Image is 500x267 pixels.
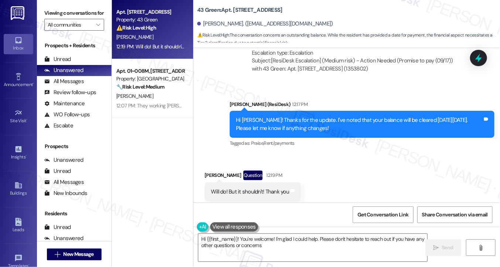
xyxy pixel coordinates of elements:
div: Subject: [ResiDesk Escalation] (Medium risk) - Action Needed (Promise to pay (09/17)) with 43 Gre... [252,57,463,73]
div: Unread [44,55,71,63]
label: Viewing conversations for [44,7,104,19]
strong: 🔧 Risk Level: Medium [116,83,164,90]
div: 12:07 PM: They working [PERSON_NAME] [116,102,204,109]
a: Leads [4,216,33,236]
span: [PERSON_NAME] [116,34,153,40]
span: New Message [64,250,94,258]
div: All Messages [44,178,84,186]
div: Unread [44,223,71,231]
div: Prospects + Residents [37,42,112,49]
img: ResiDesk Logo [11,6,26,20]
div: Apt. [STREET_ADDRESS] [116,8,185,16]
a: Buildings [4,179,33,199]
div: Apt. 01~008M, [STREET_ADDRESS] [116,67,185,75]
div: Escalate [44,122,73,130]
div: Residents [37,210,112,218]
button: Send [425,239,461,256]
div: Maintenance [44,100,85,107]
strong: ⚠️ Risk Level: High [197,32,229,38]
div: Unanswered [44,66,83,74]
a: Site Visit • [4,107,33,127]
span: Send [442,244,453,251]
div: [PERSON_NAME] (ResiDesk) [230,100,494,111]
strong: ⚠️ Risk Level: High [116,24,156,31]
span: • [25,153,27,158]
div: Review follow-ups [44,89,96,96]
span: Rent/payments [264,140,295,146]
a: Inbox [4,34,33,54]
div: [PERSON_NAME] [205,171,301,182]
div: [PERSON_NAME]. ([EMAIL_ADDRESS][DOMAIN_NAME]) [197,20,333,28]
span: • [27,117,28,122]
span: • [33,81,34,86]
div: Unanswered [44,235,83,242]
b: 43 Green: Apt. [STREET_ADDRESS] [197,6,282,14]
span: Praise , [251,140,264,146]
div: Unread [44,167,71,175]
span: Share Conversation via email [422,211,488,219]
div: Unanswered [44,156,83,164]
div: Prospects [37,143,112,150]
div: Tagged as: [205,202,301,212]
i:  [96,22,100,28]
div: New Inbounds [44,189,87,197]
button: Share Conversation via email [417,206,493,223]
i:  [55,251,60,257]
input: All communities [48,19,92,31]
div: Tagged as: [230,138,494,148]
div: Hi [PERSON_NAME]! Thanks for the update. I've noted that your balance will be cleared [DATE][DATE... [236,116,483,132]
i:  [433,245,439,251]
div: Property: 43 Green [116,16,185,24]
div: Question [243,171,263,180]
div: WO Follow-ups [44,111,90,119]
i:  [478,245,484,251]
div: 12:17 PM [291,100,308,108]
button: Get Conversation Link [353,206,413,223]
button: New Message [47,249,102,260]
textarea: Hi {{first_name}}! You're welcome! I'm glad I could help. Please don't hesitate to reach out if y... [198,234,427,261]
span: : The conversation concerns an outstanding balance. While the resident has provided a date for pa... [197,31,500,47]
span: [PERSON_NAME] [116,93,153,99]
div: Property: [GEOGRAPHIC_DATA] [116,75,185,83]
div: 12:19 PM: Will do! But it shouldn't! Thank you [116,43,208,50]
div: All Messages [44,78,84,85]
span: Get Conversation Link [357,211,408,219]
a: Insights • [4,143,33,163]
div: 12:19 PM [264,171,282,179]
div: Will do! But it shouldn't! Thank you [211,188,289,196]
